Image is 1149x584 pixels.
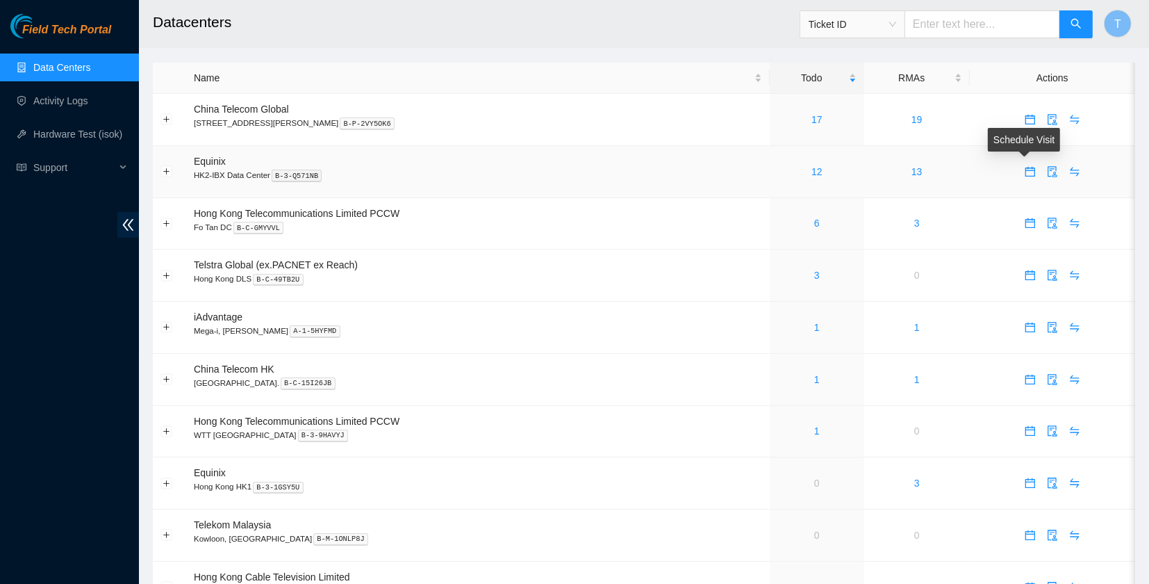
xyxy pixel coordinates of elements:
[814,322,820,333] a: 1
[814,270,820,281] a: 3
[161,530,172,541] button: Expand row
[811,114,823,125] a: 17
[10,14,70,38] img: Akamai Technologies
[988,128,1060,152] div: Schedule Visit
[1064,161,1086,183] button: swap
[1019,374,1041,385] a: calendar
[1064,374,1086,385] a: swap
[233,222,283,234] kbd: B-C-GMYVVL
[161,166,172,177] button: Expand row
[1041,270,1064,281] a: audit
[194,273,762,285] p: Hong Kong DLS
[1071,18,1082,31] span: search
[194,259,358,270] span: Telstra Global (ex.PACNET ex Reach)
[1041,425,1064,437] a: audit
[914,478,920,489] a: 3
[1064,166,1086,177] a: swap
[1041,472,1064,494] button: audit
[970,63,1135,94] th: Actions
[1041,114,1064,125] a: audit
[1064,114,1086,125] a: swap
[1041,322,1064,333] a: audit
[814,374,820,385] a: 1
[194,377,762,389] p: [GEOGRAPHIC_DATA].
[10,25,111,43] a: Akamai TechnologiesField Tech Portal
[1064,270,1086,281] a: swap
[253,274,303,286] kbd: B-C-49TB2U
[340,117,395,130] kbd: B-P-2VY5OK6
[194,519,271,530] span: Telekom Malaysia
[1042,270,1063,281] span: audit
[1064,472,1086,494] button: swap
[161,114,172,125] button: Expand row
[809,14,896,35] span: Ticket ID
[814,530,820,541] a: 0
[1064,218,1085,229] span: swap
[1041,161,1064,183] button: audit
[1019,264,1041,286] button: calendar
[1019,368,1041,391] button: calendar
[1019,472,1041,494] button: calendar
[117,212,139,238] span: double-left
[1041,212,1064,234] button: audit
[1019,212,1041,234] button: calendar
[814,218,820,229] a: 6
[1019,478,1041,489] a: calendar
[1020,270,1041,281] span: calendar
[1064,530,1085,541] span: swap
[1114,15,1121,33] span: T
[1059,10,1093,38] button: search
[194,416,399,427] span: Hong Kong Telecommunications Limited PCCW
[1064,322,1085,333] span: swap
[1064,316,1086,339] button: swap
[33,95,88,106] a: Activity Logs
[1020,218,1041,229] span: calendar
[1020,374,1041,385] span: calendar
[194,117,762,129] p: [STREET_ADDRESS][PERSON_NAME]
[914,530,920,541] a: 0
[1042,374,1063,385] span: audit
[1019,420,1041,442] button: calendar
[1042,425,1063,437] span: audit
[1019,316,1041,339] button: calendar
[33,129,122,140] a: Hardware Test (isok)
[1042,478,1063,489] span: audit
[161,374,172,385] button: Expand row
[161,218,172,229] button: Expand row
[814,478,820,489] a: 0
[290,325,340,338] kbd: A-1-5HYFMD
[1064,270,1085,281] span: swap
[1041,524,1064,546] button: audit
[298,430,348,442] kbd: B-3-9HAVYJ
[1041,420,1064,442] button: audit
[1064,368,1086,391] button: swap
[1064,108,1086,131] button: swap
[1064,425,1085,437] span: swap
[1019,530,1041,541] a: calendar
[1020,114,1041,125] span: calendar
[1041,530,1064,541] a: audit
[914,425,920,437] a: 0
[1019,425,1041,437] a: calendar
[194,221,762,234] p: Fo Tan DC
[1041,374,1064,385] a: audit
[1064,166,1085,177] span: swap
[1041,108,1064,131] button: audit
[1064,212,1086,234] button: swap
[1041,218,1064,229] a: audit
[1042,166,1063,177] span: audit
[1064,374,1085,385] span: swap
[1019,218,1041,229] a: calendar
[1019,166,1041,177] a: calendar
[194,104,289,115] span: China Telecom Global
[161,478,172,489] button: Expand row
[911,166,923,177] a: 13
[914,218,920,229] a: 3
[914,270,920,281] a: 0
[1041,166,1064,177] a: audit
[194,169,762,181] p: HK2-IBX Data Center
[1064,264,1086,286] button: swap
[1020,530,1041,541] span: calendar
[33,62,90,73] a: Data Centers
[194,156,226,167] span: Equinix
